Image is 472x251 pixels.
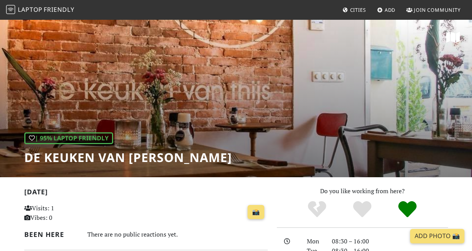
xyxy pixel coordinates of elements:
h2: Been here [24,230,78,238]
span: Friendly [44,5,74,14]
div: There are no public reactions yet. [87,229,268,240]
h2: [DATE] [24,188,268,199]
p: Visits: 1 Vibes: 0 [24,203,99,223]
p: Do you like working from here? [277,186,448,196]
div: Mon [302,237,327,246]
a: Add Photo 📸 [410,229,464,243]
a: Add [374,3,399,17]
div: | 95% Laptop Friendly [24,132,113,145]
a: 📸 [248,205,264,219]
span: Laptop [18,5,43,14]
img: LaptopFriendly [6,5,15,14]
div: Yes [340,200,385,219]
a: LaptopFriendly LaptopFriendly [6,3,74,17]
a: Cities [339,3,369,17]
a: Join Community [403,3,464,17]
div: 08:30 – 16:00 [327,237,453,246]
div: No [295,200,340,219]
span: Add [385,6,396,13]
div: Definitely! [385,200,430,219]
h1: De keuken van [PERSON_NAME] [24,150,232,165]
span: Join Community [414,6,461,13]
span: Cities [350,6,366,13]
